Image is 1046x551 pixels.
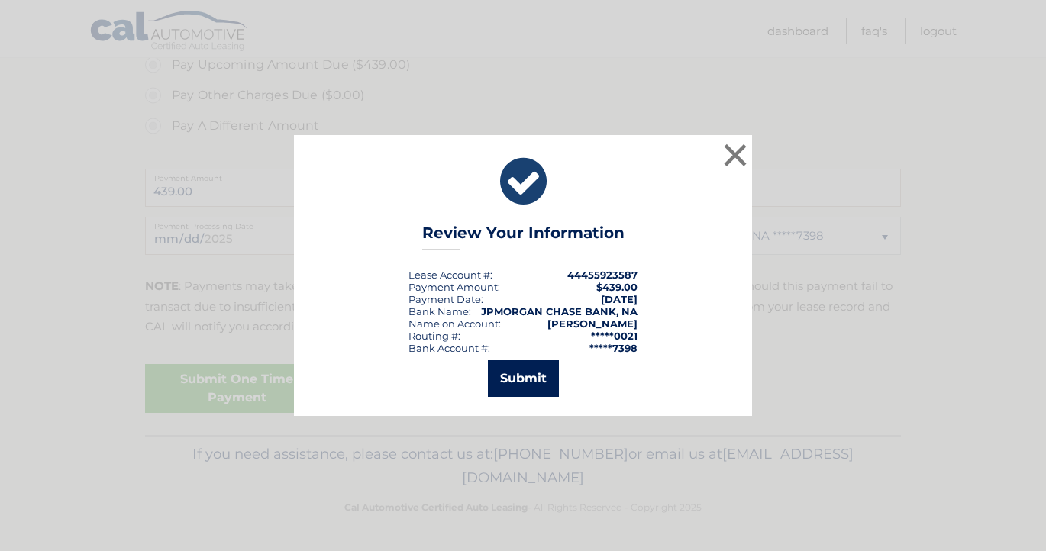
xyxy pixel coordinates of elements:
div: : [408,293,483,305]
span: $439.00 [596,281,638,293]
div: Name on Account: [408,317,501,330]
div: Bank Name: [408,305,471,317]
div: Bank Account #: [408,342,490,354]
button: Submit [488,360,559,397]
strong: JPMORGAN CHASE BANK, NA [481,305,638,317]
strong: [PERSON_NAME] [547,317,638,330]
strong: 44455923587 [567,269,638,281]
span: Payment Date [408,293,481,305]
div: Lease Account #: [408,269,492,281]
div: Payment Amount: [408,281,500,293]
h3: Review Your Information [422,224,625,250]
div: Routing #: [408,330,460,342]
button: × [720,140,751,170]
span: [DATE] [601,293,638,305]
